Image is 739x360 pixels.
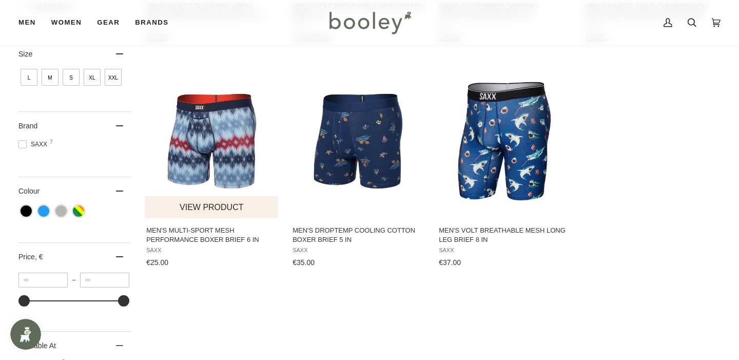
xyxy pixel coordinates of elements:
span: Saxx [293,247,424,254]
a: Men's Multi-Sport Mesh Performance Boxer Brief 6 in [145,64,279,271]
a: Men's DropTemp Cooling Cotton Boxer Brief 5 in [291,64,425,271]
span: Size: M [42,69,59,86]
span: Colour [18,187,47,195]
span: – [68,276,80,283]
span: Size: XXL [105,69,122,86]
iframe: Button to open loyalty program pop-up [10,319,41,350]
span: Colour: Grey [55,205,67,217]
img: Booley [325,8,415,37]
span: Men's Volt Breathable Mesh Long Leg Brief 8 in [439,226,570,244]
span: Size: S [63,69,80,86]
img: Saxx Multi-Sport Mesh Performance Boxer Brief 6 in Ikatastic / Multi - Booley Galway [145,74,279,209]
span: Available At [18,342,56,350]
span: €37.00 [439,258,461,267]
img: Saxx DropTemp Cooling Cotton Boxer Brief 5 in Island Life / Midnight - Booley Galway [291,74,425,209]
span: Size [18,50,32,58]
span: Price [18,253,43,261]
span: , € [35,253,43,261]
span: Saxx [439,247,570,254]
span: 7 [50,140,53,145]
span: Colour: Blue [38,205,49,217]
span: Saxx [18,140,50,149]
span: €35.00 [293,258,315,267]
input: Minimum value [18,273,68,288]
span: Saxx [146,247,278,254]
span: €25.00 [146,258,168,267]
span: Size: XL [84,69,101,86]
img: Saxx-Men's Volt Long Leg Boxer Brief Chompers - Booley Galway [437,74,572,209]
span: Men's Multi-Sport Mesh Performance Boxer Brief 6 in [146,226,278,244]
span: Brands [135,17,168,28]
span: Size: L [21,69,37,86]
button: View product [145,196,278,218]
span: Gear [97,17,120,28]
span: Women [51,17,82,28]
span: Colour: Black [21,205,32,217]
span: Men's DropTemp Cooling Cotton Boxer Brief 5 in [293,226,424,244]
input: Maximum value [80,273,129,288]
span: Men [18,17,36,28]
span: Colour: Multicolour [73,205,84,217]
a: Men's Volt Breathable Mesh Long Leg Brief 8 in [437,64,572,271]
span: Brand [18,122,37,130]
